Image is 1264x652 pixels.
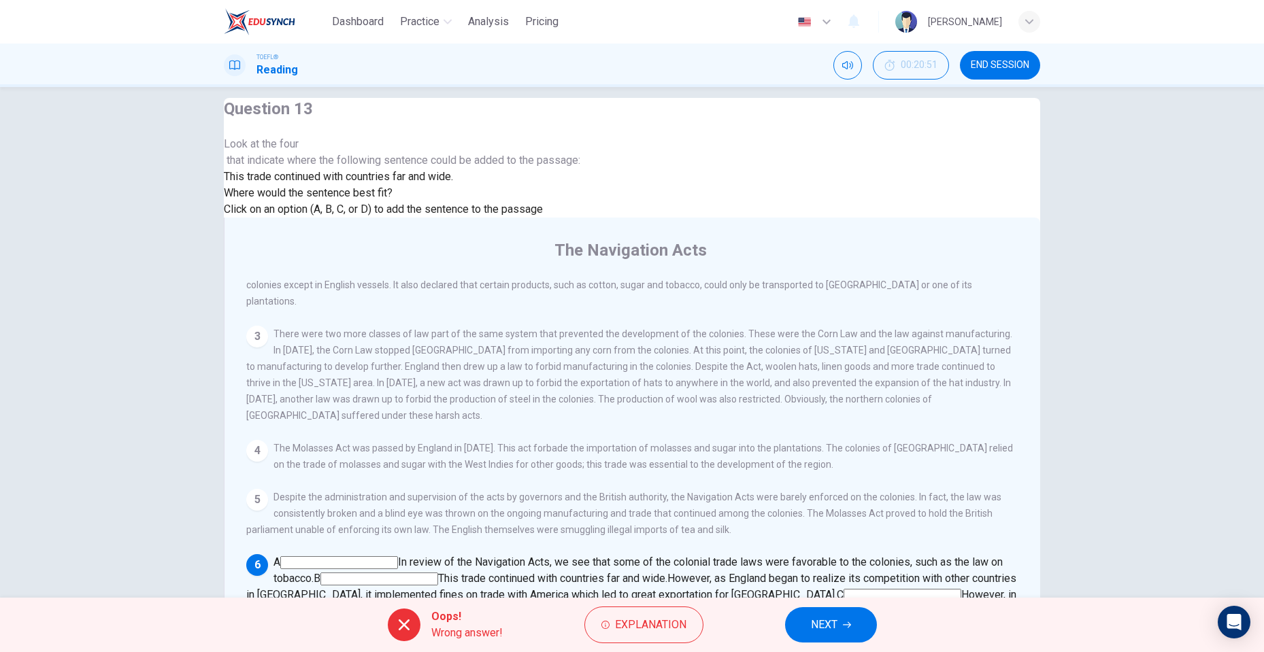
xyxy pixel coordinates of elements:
[901,60,937,71] span: 00:20:51
[468,14,509,30] span: Analysis
[246,489,268,511] div: 5
[314,572,320,585] span: B
[928,14,1002,30] div: [PERSON_NAME]
[332,14,384,30] span: Dashboard
[833,51,862,80] div: Mute
[971,60,1029,71] span: END SESSION
[224,203,543,216] span: Click on an option (A, B, C, or D) to add the sentence to the passage
[256,52,278,62] span: TOEFL®
[525,14,559,30] span: Pricing
[246,326,268,347] div: 3
[431,625,503,641] span: Wrong answer!
[224,170,453,183] span: This trade continued with countries far and wide.
[811,615,837,634] span: NEXT
[796,17,813,27] img: en
[246,492,1001,535] span: Despite the administration and supervision of the acts by governors and the British authority, th...
[327,10,389,34] button: Dashboard
[615,615,686,634] span: Explanation
[584,606,703,643] button: Explanation
[224,186,395,199] span: Where would the sentence best fit?
[431,608,503,625] span: Oops!
[960,51,1040,80] button: END SESSION
[246,554,268,576] div: 6
[273,555,280,568] span: A
[400,14,439,30] span: Practice
[395,10,457,34] button: Practice
[224,98,580,120] h4: Question 13
[895,11,917,33] img: Profile picture
[520,10,564,34] button: Pricing
[873,51,949,80] button: 00:20:51
[273,443,1013,470] span: The Molasses Act was passed by England in [DATE]. This act forbade the importation of molasses an...
[837,588,844,601] span: C
[1218,606,1250,638] div: Open Intercom Messenger
[785,607,877,642] button: NEXT
[873,51,949,80] div: Hide
[224,8,327,35] a: EduSynch logo
[224,8,295,35] img: EduSynch logo
[256,62,298,78] h1: Reading
[224,136,580,169] span: Look at the four that indicate where the following sentence could be added to the passage:
[273,555,1003,585] span: In review of the Navigation Acts, we see that some of the colonial trade laws were favorable to t...
[246,440,268,462] div: 4
[463,10,514,34] button: Analysis
[246,328,1012,421] span: There were two more classes of law part of the same system that prevented the development of the ...
[554,239,707,261] h4: The Navigation Acts
[438,572,667,585] span: This trade continued with countries far and wide.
